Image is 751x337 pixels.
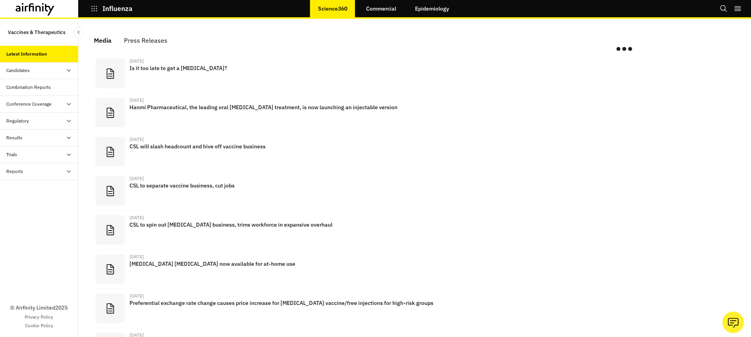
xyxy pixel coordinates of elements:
p: Science360 [318,5,347,12]
div: Press Releases [124,34,167,46]
div: Conference Coverage [6,101,52,108]
div: Reports [6,168,23,175]
p: Hanmi Pharmaceutical, the leading oral [MEDICAL_DATA] treatment, is now launching an injectable v... [129,104,473,110]
p: © Airfinity Limited 2025 [10,304,68,312]
a: Privacy Policy [25,314,53,321]
div: Regulatory [6,117,29,124]
div: Media [94,34,111,46]
button: Close Sidebar [74,27,84,37]
a: [DATE]Hanmi Pharmaceutical, the leading oral [MEDICAL_DATA] treatment, is now launching an inject... [89,93,505,132]
a: [DATE]CSL to spin out [MEDICAL_DATA] business, trims workforce in expansive overhaul [89,211,505,250]
a: Cookie Policy [25,322,53,329]
div: Candidates [6,67,30,74]
div: [DATE] [129,215,473,220]
a: [DATE]CSL will slash headcount and hive off vaccine business [89,132,505,171]
a: [DATE]CSL to separate vaccine business, cut jobs [89,171,505,211]
p: Is it too late to get a [MEDICAL_DATA]? [129,65,473,71]
p: CSL to spin out [MEDICAL_DATA] business, trims workforce in expansive overhaul [129,222,473,228]
p: [MEDICAL_DATA] [MEDICAL_DATA] now available for at-home use [129,261,473,267]
a: [DATE][MEDICAL_DATA] [MEDICAL_DATA] now available for at-home use [89,250,505,289]
p: Vaccines & Therapeutics [8,25,65,40]
div: [DATE] [129,98,473,103]
div: Combination Reports [6,84,51,91]
a: [DATE]Is it too late to get a [MEDICAL_DATA]? [89,54,505,93]
p: CSL to separate vaccine business, cut jobs [129,182,473,189]
button: Search [720,2,728,15]
div: [DATE] [129,137,473,142]
div: [DATE] [129,59,473,63]
div: [DATE] [129,254,473,259]
button: Influenza [91,2,133,15]
div: [DATE] [129,176,473,181]
button: Ask our analysts [722,312,744,333]
a: [DATE]Preferential exchange rate change causes price increase for [MEDICAL_DATA] vaccine/free inj... [89,289,505,328]
div: [DATE] [129,294,473,298]
p: Influenza [102,5,133,12]
p: CSL will slash headcount and hive off vaccine business [129,143,473,150]
div: Trials [6,151,17,158]
p: Preferential exchange rate change causes price increase for [MEDICAL_DATA] vaccine/free injection... [129,300,473,306]
div: Results [6,134,22,141]
div: Latest Information [6,50,47,58]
